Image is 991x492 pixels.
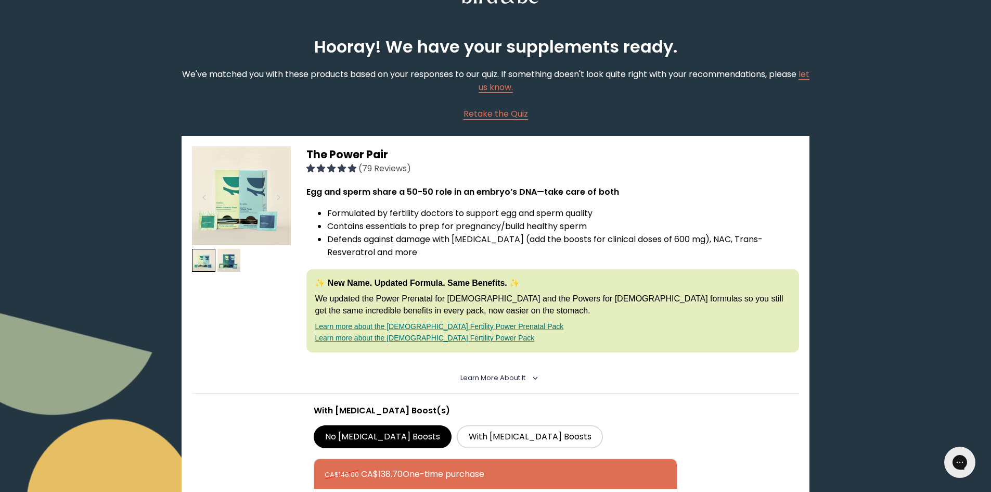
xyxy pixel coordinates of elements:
[306,162,358,174] span: 4.92 stars
[327,207,799,220] li: Formulated by fertility doctors to support egg and sperm quality
[464,107,528,120] a: Retake the Quiz
[460,373,525,382] span: Learn More About it
[192,249,215,272] img: thumbnail image
[479,68,809,93] a: let us know.
[315,279,520,287] strong: ✨ New Name. Updated Formula. Same Benefits. ✨
[314,425,452,448] label: No [MEDICAL_DATA] Boosts
[460,373,531,383] summary: Learn More About it <
[314,404,678,417] p: With [MEDICAL_DATA] Boost(s)
[457,425,603,448] label: With [MEDICAL_DATA] Boosts
[307,34,684,59] h2: Hooray! We have your supplements ready.
[358,162,411,174] span: (79 Reviews)
[464,108,528,120] span: Retake the Quiz
[327,220,799,233] li: Contains essentials to prep for pregnancy/build healthy sperm
[315,293,790,317] p: We updated the Power Prenatal for [DEMOGRAPHIC_DATA] and the Powers for [DEMOGRAPHIC_DATA] formul...
[182,68,809,94] p: We've matched you with these products based on your responses to our quiz. If something doesn't l...
[192,146,291,245] img: thumbnail image
[939,443,981,482] iframe: Gorgias live chat messenger
[306,186,619,198] strong: Egg and sperm share a 50-50 role in an embryo’s DNA—take care of both
[315,322,563,331] a: Learn more about the [DEMOGRAPHIC_DATA] Fertility Power Prenatal Pack
[529,375,538,381] i: <
[306,147,388,162] span: The Power Pair
[327,233,799,259] li: Defends against damage with [MEDICAL_DATA] (add the boosts for clinical doses of 600 mg), NAC, Tr...
[217,249,241,272] img: thumbnail image
[315,334,534,342] a: Learn more about the [DEMOGRAPHIC_DATA] Fertility Power Pack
